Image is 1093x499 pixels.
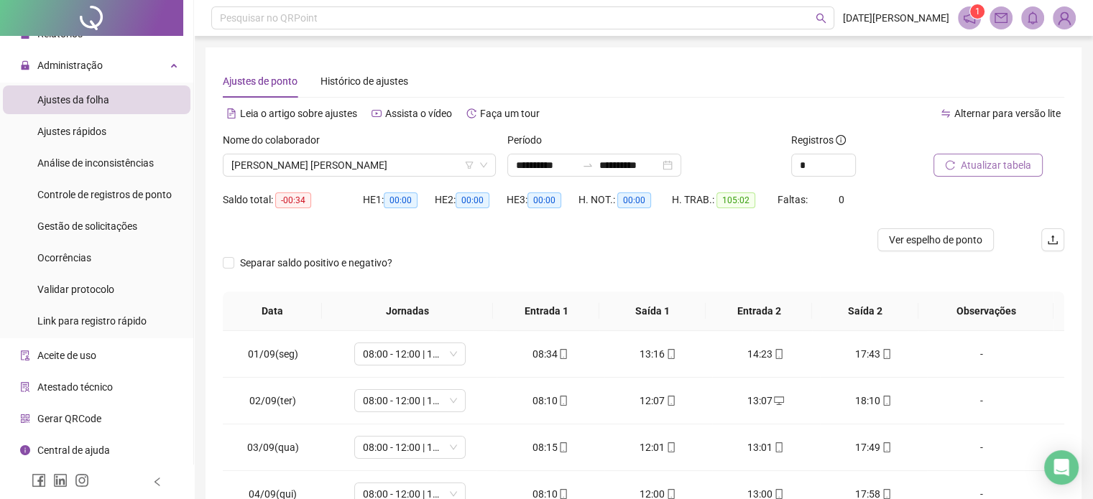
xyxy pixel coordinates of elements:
span: mail [995,11,1007,24]
div: 18:10 [831,393,916,409]
span: mobile [557,489,568,499]
span: Alternar para versão lite [954,108,1061,119]
div: 17:49 [831,439,916,455]
div: - [938,439,1023,455]
span: 08:00 - 12:00 | 13:00 - 17:48 [363,343,457,365]
span: mobile [665,349,676,359]
span: info-circle [20,445,30,455]
span: ANA KAROLINE PINHEIRO DA SILVA [231,154,487,176]
th: Entrada 1 [493,292,599,331]
span: Aceite de uso [37,350,96,361]
span: Atualizar tabela [961,157,1031,173]
span: down [479,161,488,169]
span: search [816,13,826,24]
span: filter [465,161,474,169]
span: 08:00 - 12:00 | 13:00 - 17:48 [363,437,457,458]
label: Nome do colaborador [223,132,329,148]
div: 13:07 [724,393,808,409]
div: HE 1: [363,192,435,208]
div: 13:01 [724,439,808,455]
span: Central de ajuda [37,444,110,456]
div: Saldo total: [223,192,363,208]
label: Período [507,132,551,148]
span: 0 [839,194,844,205]
th: Observações [918,292,1053,331]
span: audit [20,350,30,360]
span: Gestão de solicitações [37,220,137,232]
th: Saída 2 [812,292,918,331]
span: mobile [880,442,892,452]
span: upload [1047,234,1059,246]
span: Histórico de ajustes [320,75,408,87]
span: mobile [665,442,676,452]
span: Atestado técnico [37,381,113,393]
span: desktop [773,396,784,406]
span: Ajustes rápidos [37,126,106,137]
span: Ajustes de ponto [223,75,298,87]
span: 00:00 [527,192,561,208]
th: Entrada 2 [706,292,812,331]
span: swap-right [582,159,594,171]
span: solution [20,382,30,392]
button: Ver espelho de ponto [877,228,994,251]
span: history [466,108,476,118]
span: mobile [773,442,784,452]
span: Separar saldo positivo e negativo? [234,255,398,271]
img: 90819 [1053,7,1075,29]
span: 02/09(ter) [249,395,296,406]
span: Observações [930,303,1042,319]
span: mobile [665,489,676,499]
span: left [152,477,162,487]
span: mobile [557,396,568,406]
span: facebook [32,473,46,488]
span: 08:00 - 12:00 | 13:00 - 17:48 [363,390,457,411]
span: Faça um tour [480,108,540,119]
span: lock [20,60,30,70]
span: Validar protocolo [37,284,114,295]
span: Gerar QRCode [37,413,101,424]
span: linkedin [53,473,68,488]
span: Administração [37,60,103,71]
div: 13:16 [616,346,701,362]
div: - [938,346,1023,362]
div: 12:01 [616,439,701,455]
span: 00:00 [384,192,418,208]
th: Saída 1 [599,292,706,331]
span: notification [963,11,976,24]
span: mobile [557,442,568,452]
span: youtube [372,108,382,118]
div: HE 2: [435,192,507,208]
div: 08:10 [508,393,593,409]
span: 00:00 [456,192,489,208]
th: Data [223,292,322,331]
div: 17:43 [831,346,916,362]
div: 08:15 [508,439,593,455]
div: H. NOT.: [578,192,672,208]
span: -00:34 [275,192,311,208]
div: - [938,393,1023,409]
span: info-circle [836,135,846,145]
span: Ocorrências [37,252,91,264]
span: Controle de registros de ponto [37,189,172,200]
span: Ver espelho de ponto [889,232,982,248]
span: to [582,159,594,171]
div: H. TRAB.: [672,192,777,208]
span: instagram [75,473,89,488]
span: mobile [665,396,676,406]
span: 00:00 [617,192,651,208]
span: Ajustes da folha [37,94,109,106]
span: 03/09(qua) [247,442,299,453]
span: 105:02 [716,192,755,208]
span: [DATE][PERSON_NAME] [843,10,949,26]
div: 14:23 [724,346,808,362]
span: bell [1026,11,1039,24]
span: Análise de inconsistências [37,157,154,169]
span: mobile [880,396,892,406]
span: mobile [773,489,784,499]
div: Open Intercom Messenger [1044,450,1079,485]
span: Link para registro rápido [37,315,147,327]
span: file-text [226,108,236,118]
button: Atualizar tabela [933,154,1043,177]
span: Leia o artigo sobre ajustes [240,108,357,119]
span: mobile [880,489,892,499]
